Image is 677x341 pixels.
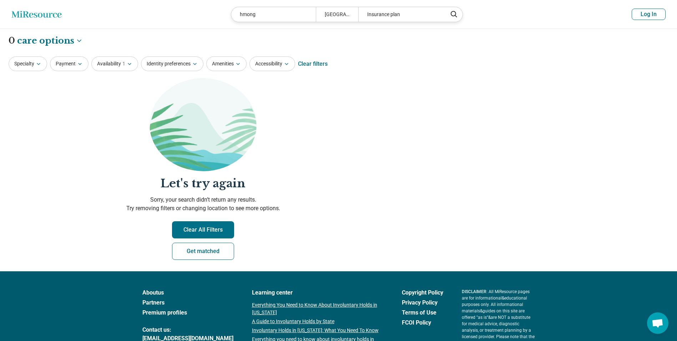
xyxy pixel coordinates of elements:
[252,327,383,334] a: Involuntary Holds in [US_STATE]: What You Need To Know
[647,312,668,334] div: Open chat
[9,35,83,47] h1: 0
[252,288,383,297] a: Learning center
[17,35,74,47] span: care options
[462,289,486,294] span: DISCLAIMER
[91,56,138,71] button: Availability1
[231,7,316,22] div: hmong
[316,7,358,22] div: [GEOGRAPHIC_DATA], [GEOGRAPHIC_DATA]
[142,326,233,334] span: Contact us:
[142,308,233,317] a: Premium profiles
[206,56,247,71] button: Amenities
[298,55,328,73] div: Clear filters
[172,221,234,238] button: Clear All Filters
[632,9,666,20] button: Log In
[402,308,443,317] a: Terms of Use
[252,318,383,325] a: A Guide to Involuntary Holds by State
[50,56,89,71] button: Payment
[17,35,83,47] button: Care options
[249,56,295,71] button: Accessibility
[9,56,47,71] button: Specialty
[402,288,443,297] a: Copyright Policy
[142,298,233,307] a: Partners
[172,243,234,260] a: Get matched
[9,196,398,213] p: Sorry, your search didn’t return any results. Try removing filters or changing location to see mo...
[9,176,398,192] h2: Let's try again
[142,288,233,297] a: Aboutus
[122,60,125,68] span: 1
[402,318,443,327] a: FCOI Policy
[141,56,203,71] button: Identity preferences
[402,298,443,307] a: Privacy Policy
[358,7,443,22] div: Insurance plan
[252,301,383,316] a: Everything You Need to Know About Involuntary Holds in [US_STATE]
